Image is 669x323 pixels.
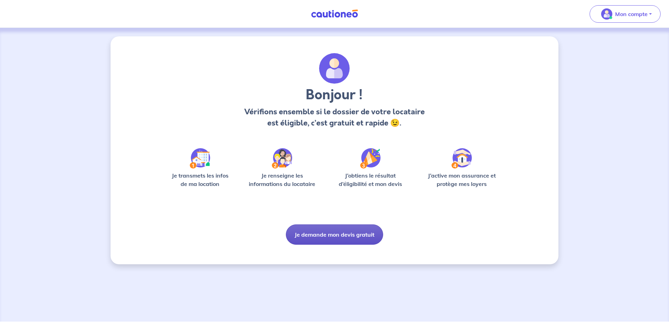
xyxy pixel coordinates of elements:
[245,171,320,188] p: Je renseigne les informations du locataire
[615,10,648,18] p: Mon compte
[242,87,427,103] h3: Bonjour !
[242,106,427,129] p: Vérifions ensemble si le dossier de votre locataire est éligible, c’est gratuit et rapide 😉.
[319,53,350,84] img: archivate
[286,224,383,245] button: Je demande mon devis gratuit
[167,171,233,188] p: Je transmets les infos de ma location
[272,148,292,168] img: /static/c0a346edaed446bb123850d2d04ad552/Step-2.svg
[308,9,361,18] img: Cautioneo
[360,148,381,168] img: /static/f3e743aab9439237c3e2196e4328bba9/Step-3.svg
[331,171,410,188] p: J’obtiens le résultat d’éligibilité et mon devis
[421,171,502,188] p: J’active mon assurance et protège mes loyers
[190,148,210,168] img: /static/90a569abe86eec82015bcaae536bd8e6/Step-1.svg
[590,5,661,23] button: illu_account_valid_menu.svgMon compte
[451,148,472,168] img: /static/bfff1cf634d835d9112899e6a3df1a5d/Step-4.svg
[601,8,612,20] img: illu_account_valid_menu.svg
